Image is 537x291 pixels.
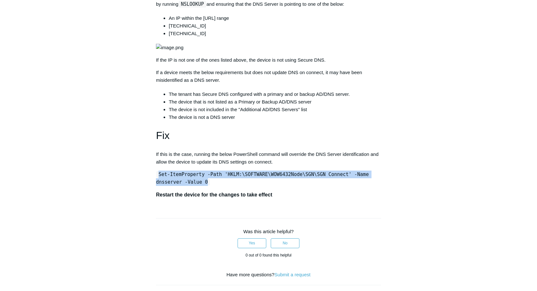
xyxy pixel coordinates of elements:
[169,99,312,104] span: The device that is not listed as a Primary or Backup AD/DNS server
[156,70,362,83] span: If a device meets the below requirements but does not update DNS on connect, it may have been mis...
[156,57,326,63] span: If the IP is not one of the ones listed above, the device is not using Secure DNS.
[169,114,235,120] span: The device is not a DNS server
[169,15,229,21] span: An IP within the [URL] range
[238,238,266,248] button: This article was helpful
[169,91,350,97] span: The tenant has Secure DNS configured with a primary and or backup AD/DNS server.
[156,171,369,185] code: Set-ItemProperty -Path 'HKLM:\SOFTWARE\WOW6432Node\SGN\SGN Connect' -Name dnsserver -Value 0
[179,1,206,7] code: NSLOOKUP
[243,229,294,234] span: Was this article helpful?
[156,271,381,279] div: Have more questions?
[169,31,206,36] span: [TECHNICAL_ID]
[156,192,272,197] strong: Restart the device for the changes to take effect
[274,272,310,277] a: Submit a request
[169,23,206,28] span: [TECHNICAL_ID]
[156,130,170,141] span: Fix
[156,151,379,165] span: If this is the case, running the below PowerShell command will override the DNS Server identifica...
[156,44,183,51] img: image.png
[271,238,299,248] button: This article was not helpful
[169,107,307,112] span: The device is not included in the "Additional AD/DNS Servers" list
[246,253,291,257] span: 0 out of 0 found this helpful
